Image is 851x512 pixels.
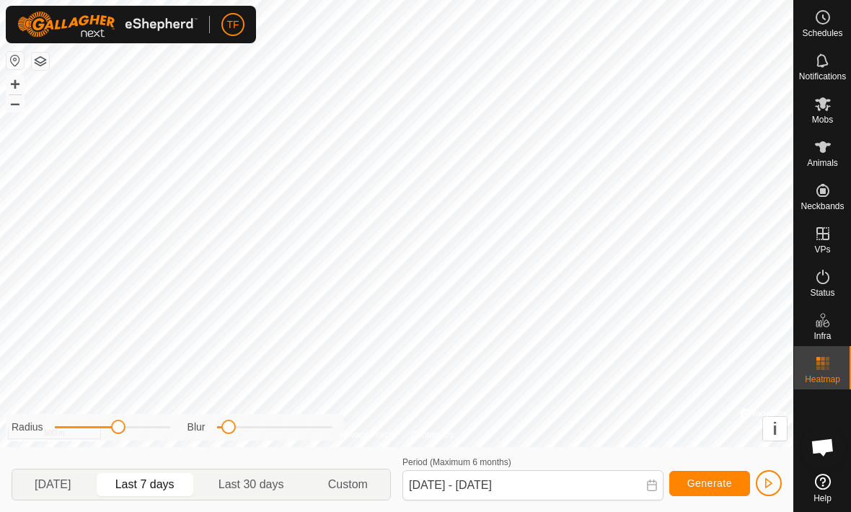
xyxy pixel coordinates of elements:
[814,245,830,254] span: VPs
[772,419,777,438] span: i
[805,375,840,384] span: Heatmap
[188,420,206,435] label: Blur
[35,476,71,493] span: [DATE]
[801,425,845,469] div: Open chat
[763,417,787,441] button: i
[340,428,394,441] a: Privacy Policy
[6,94,24,112] button: –
[115,476,175,493] span: Last 7 days
[813,494,832,503] span: Help
[687,477,732,489] span: Generate
[6,52,24,69] button: Reset Map
[801,202,844,211] span: Neckbands
[12,420,43,435] label: Radius
[411,428,454,441] a: Contact Us
[669,471,750,496] button: Generate
[802,29,842,37] span: Schedules
[402,457,511,467] label: Period (Maximum 6 months)
[6,76,24,93] button: +
[219,476,284,493] span: Last 30 days
[32,53,49,70] button: Map Layers
[226,17,239,32] span: TF
[799,72,846,81] span: Notifications
[812,115,833,124] span: Mobs
[17,12,198,37] img: Gallagher Logo
[794,468,851,508] a: Help
[810,288,834,297] span: Status
[807,159,838,167] span: Animals
[328,476,368,493] span: Custom
[813,332,831,340] span: Infra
